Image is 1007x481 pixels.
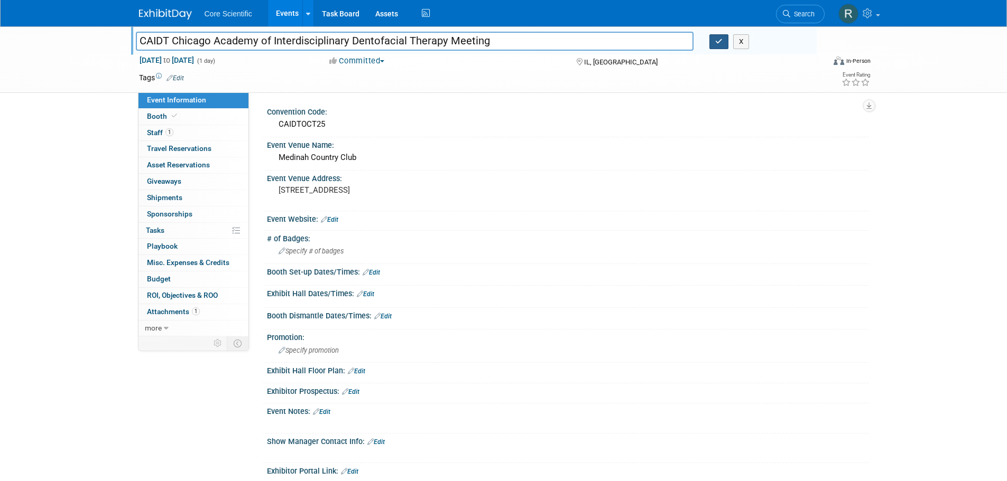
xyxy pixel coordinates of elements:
[584,58,658,66] span: IL, [GEOGRAPHIC_DATA]
[138,288,248,304] a: ROI, Objectives & ROO
[138,255,248,271] a: Misc. Expenses & Credits
[192,307,200,315] span: 1
[147,128,173,137] span: Staff
[167,74,184,82] a: Edit
[145,324,162,332] span: more
[196,58,215,64] span: (1 day)
[138,223,248,239] a: Tasks
[267,171,869,184] div: Event Venue Address:
[138,157,248,173] a: Asset Reservations
[342,388,359,395] a: Edit
[147,307,200,316] span: Attachments
[138,125,248,141] a: Staff1
[147,193,182,202] span: Shipments
[313,408,330,416] a: Edit
[139,9,192,20] img: ExhibitDay
[267,286,869,299] div: Exhibit Hall Dates/Times:
[147,291,218,299] span: ROI, Objectives & ROO
[267,433,869,447] div: Show Manager Contact Info:
[275,149,861,166] div: Medinah Country Club
[838,4,858,24] img: Rachel Wolff
[326,55,389,67] button: Committed
[267,137,869,150] div: Event Venue Name:
[138,320,248,336] a: more
[321,216,338,223] a: Edit
[733,34,750,49] button: X
[138,271,248,287] a: Budget
[374,313,392,320] a: Edit
[139,72,184,83] td: Tags
[146,226,164,234] span: Tasks
[357,290,374,298] a: Edit
[267,329,869,343] div: Promotion:
[139,55,195,65] span: [DATE] [DATE]
[147,112,179,120] span: Booth
[138,239,248,254] a: Playbook
[267,403,869,417] div: Event Notes:
[267,308,869,322] div: Booth Dismantle Dates/Times:
[842,72,870,78] div: Event Rating
[279,185,506,195] pre: [STREET_ADDRESS]
[367,438,385,446] a: Edit
[275,116,861,133] div: CAIDTOCT25
[205,10,252,18] span: Core Scientific
[279,247,344,255] span: Specify # of badges
[834,56,844,65] img: Format-Inperson.png
[846,57,871,65] div: In-Person
[138,109,248,125] a: Booth
[147,275,171,283] span: Budget
[147,258,229,267] span: Misc. Expenses & Credits
[267,383,869,397] div: Exhibitor Prospectus:
[138,174,248,190] a: Giveaways
[147,144,211,153] span: Travel Reservations
[348,367,365,375] a: Edit
[267,264,869,278] div: Booth Set-up Dates/Times:
[138,206,248,222] a: Sponsorships
[267,104,869,117] div: Convention Code:
[172,113,177,119] i: Booth reservation complete
[138,92,248,108] a: Event Information
[267,211,869,225] div: Event Website:
[267,463,869,477] div: Exhibitor Portal Link:
[165,128,173,136] span: 1
[147,161,210,169] span: Asset Reservations
[279,346,339,354] span: Specify promotion
[147,210,192,218] span: Sponsorships
[790,10,815,18] span: Search
[267,231,869,244] div: # of Badges:
[147,242,178,250] span: Playbook
[138,190,248,206] a: Shipments
[138,141,248,157] a: Travel Reservations
[363,269,380,276] a: Edit
[147,96,206,104] span: Event Information
[162,56,172,64] span: to
[762,55,871,71] div: Event Format
[138,304,248,320] a: Attachments1
[147,177,181,185] span: Giveaways
[227,336,248,350] td: Toggle Event Tabs
[776,5,825,23] a: Search
[209,336,227,350] td: Personalize Event Tab Strip
[267,363,869,376] div: Exhibit Hall Floor Plan:
[341,468,358,475] a: Edit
